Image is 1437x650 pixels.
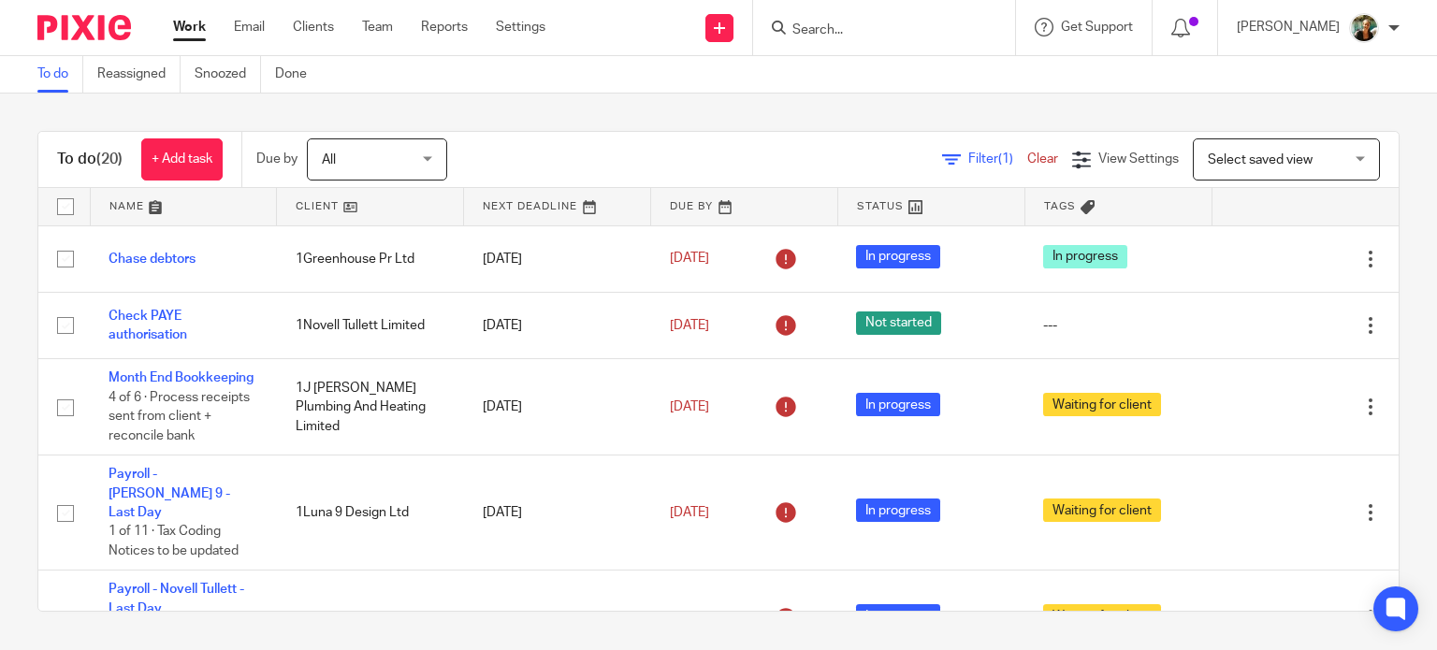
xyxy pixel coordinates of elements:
[234,18,265,36] a: Email
[1043,316,1193,335] div: ---
[1043,604,1161,628] span: Waiting for client
[670,253,709,266] span: [DATE]
[791,22,959,39] input: Search
[37,56,83,93] a: To do
[362,18,393,36] a: Team
[173,18,206,36] a: Work
[109,310,187,341] a: Check PAYE authorisation
[1044,201,1076,211] span: Tags
[37,15,131,40] img: Pixie
[998,152,1013,166] span: (1)
[968,152,1027,166] span: Filter
[1098,152,1179,166] span: View Settings
[57,150,123,169] h1: To do
[109,391,250,442] span: 4 of 6 · Process receipts sent from client + reconcile bank
[856,311,941,335] span: Not started
[1208,153,1313,166] span: Select saved view
[109,371,254,384] a: Month End Bookkeeping
[496,18,545,36] a: Settings
[670,319,709,332] span: [DATE]
[277,455,464,571] td: 1Luna 9 Design Ltd
[109,583,244,614] a: Payroll - Novell Tullett - Last Day
[464,292,651,358] td: [DATE]
[856,393,940,416] span: In progress
[277,292,464,358] td: 1Novell Tullett Limited
[421,18,468,36] a: Reports
[856,245,940,268] span: In progress
[141,138,223,181] a: + Add task
[1043,498,1161,522] span: Waiting for client
[670,400,709,413] span: [DATE]
[670,506,709,519] span: [DATE]
[109,253,196,266] a: Chase debtors
[464,455,651,571] td: [DATE]
[1043,393,1161,416] span: Waiting for client
[856,498,940,522] span: In progress
[464,225,651,292] td: [DATE]
[293,18,334,36] a: Clients
[464,359,651,455] td: [DATE]
[277,359,464,455] td: 1J [PERSON_NAME] Plumbing And Heating Limited
[109,468,230,519] a: Payroll - [PERSON_NAME] 9 - Last Day
[195,56,261,93] a: Snoozed
[275,56,321,93] a: Done
[1061,21,1133,34] span: Get Support
[1027,152,1058,166] a: Clear
[856,604,940,628] span: In progress
[109,526,239,558] span: 1 of 11 · Tax Coding Notices to be updated
[256,150,298,168] p: Due by
[277,225,464,292] td: 1Greenhouse Pr Ltd
[322,153,336,166] span: All
[1349,13,1379,43] img: Photo2.jpg
[1043,245,1127,268] span: In progress
[96,152,123,166] span: (20)
[97,56,181,93] a: Reassigned
[1237,18,1340,36] p: [PERSON_NAME]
